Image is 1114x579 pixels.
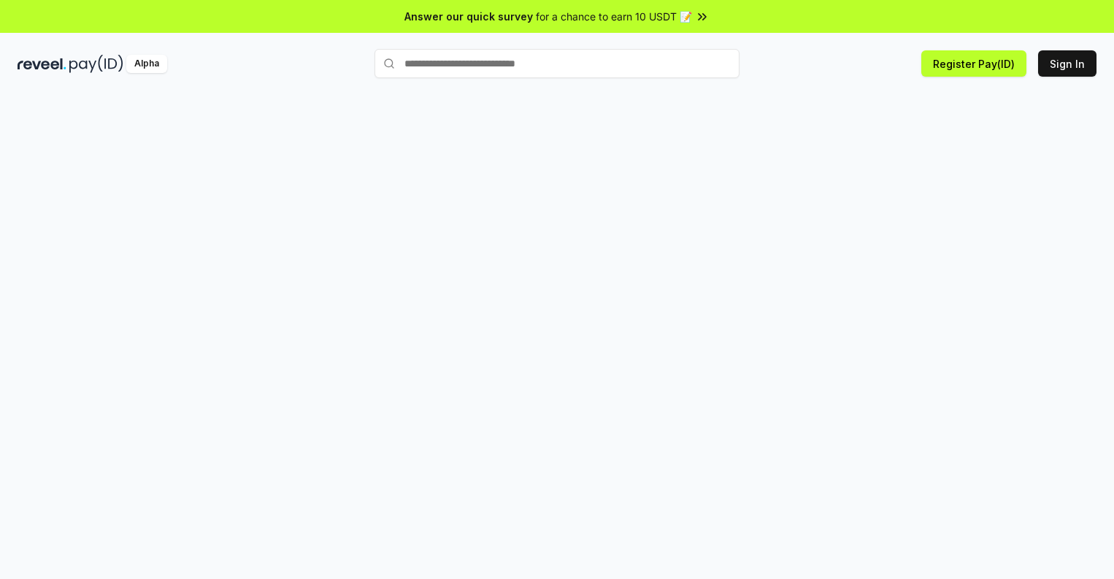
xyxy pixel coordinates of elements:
[1038,50,1096,77] button: Sign In
[69,55,123,73] img: pay_id
[18,55,66,73] img: reveel_dark
[126,55,167,73] div: Alpha
[404,9,533,24] span: Answer our quick survey
[921,50,1026,77] button: Register Pay(ID)
[536,9,692,24] span: for a chance to earn 10 USDT 📝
